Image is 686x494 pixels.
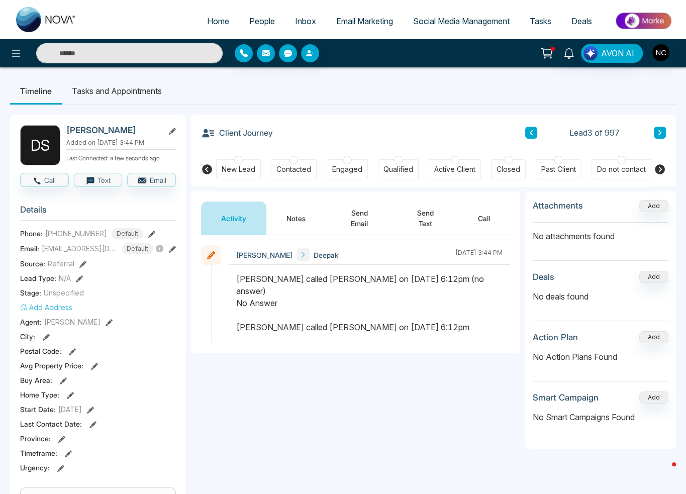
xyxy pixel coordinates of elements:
[127,173,176,187] button: Email
[639,391,668,404] button: Add
[66,138,176,147] p: Added on [DATE] 3:44 PM
[581,44,643,63] button: AVON AI
[285,12,326,31] a: Inbox
[20,243,39,254] span: Email:
[383,164,413,174] div: Qualified
[20,404,56,415] span: Start Date :
[497,164,520,174] div: Closed
[207,16,229,26] span: Home
[393,202,458,235] button: Send Text
[48,258,74,269] span: Referral
[20,205,176,220] h3: Details
[639,331,668,343] button: Add
[197,12,239,31] a: Home
[639,201,668,210] span: Add
[533,411,668,423] p: No Smart Campaigns Found
[20,317,42,327] span: Agent:
[66,152,176,163] p: Last Connected: a few seconds ago
[571,16,592,26] span: Deals
[520,12,561,31] a: Tasks
[20,273,56,283] span: Lead Type:
[533,272,554,282] h3: Deals
[10,77,62,105] li: Timeline
[561,12,602,31] a: Deals
[533,290,668,303] p: No deals found
[533,351,668,363] p: No Action Plans Found
[314,250,338,260] span: Deepak
[249,16,275,26] span: People
[16,7,76,32] img: Nova CRM Logo
[652,460,676,484] iframe: Intercom live chat
[20,125,60,165] div: D S
[42,243,117,254] span: [EMAIL_ADDRESS][DOMAIN_NAME]
[336,16,393,26] span: Email Marketing
[583,46,598,60] img: Lead Flow
[530,16,551,26] span: Tasks
[266,202,326,235] button: Notes
[122,243,153,254] span: Default
[20,258,45,269] span: Source:
[607,10,680,32] img: Market-place.gif
[239,12,285,31] a: People
[413,16,510,26] span: Social Media Management
[20,331,35,342] span: City :
[236,250,292,260] span: [PERSON_NAME]
[44,287,84,298] span: Unspecified
[295,16,316,26] span: Inbox
[20,389,59,400] span: Home Type :
[74,173,123,187] button: Text
[20,173,69,187] button: Call
[541,164,576,174] div: Past Client
[201,125,273,140] h3: Client Journey
[326,202,393,235] button: Send Email
[20,462,50,473] span: Urgency :
[44,317,101,327] span: [PERSON_NAME]
[201,202,266,235] button: Activity
[276,164,311,174] div: Contacted
[601,47,634,59] span: AVON AI
[45,228,107,239] span: [PHONE_NUMBER]
[332,164,362,174] div: Engaged
[112,228,143,239] span: Default
[222,164,255,174] div: New Lead
[434,164,475,174] div: Active Client
[569,127,620,139] span: Lead 3 of 997
[20,360,83,371] span: Avg Property Price :
[533,223,668,242] p: No attachments found
[20,287,41,298] span: Stage:
[455,248,503,261] div: [DATE] 3:44 PM
[597,164,646,174] div: Do not contact
[639,200,668,212] button: Add
[62,77,172,105] li: Tasks and Appointments
[20,346,61,356] span: Postal Code :
[403,12,520,31] a: Social Media Management
[639,271,668,283] button: Add
[58,404,82,415] span: [DATE]
[20,419,82,429] span: Last Contact Date :
[533,201,583,211] h3: Attachments
[59,273,71,283] span: N/A
[20,448,57,458] span: Timeframe :
[326,12,403,31] a: Email Marketing
[20,375,52,385] span: Buy Area :
[20,302,72,313] button: Add Address
[533,332,578,342] h3: Action Plan
[652,44,669,61] img: User Avatar
[20,228,43,239] span: Phone:
[458,202,510,235] button: Call
[20,433,51,444] span: Province :
[533,392,599,403] h3: Smart Campaign
[66,125,160,135] h2: [PERSON_NAME]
